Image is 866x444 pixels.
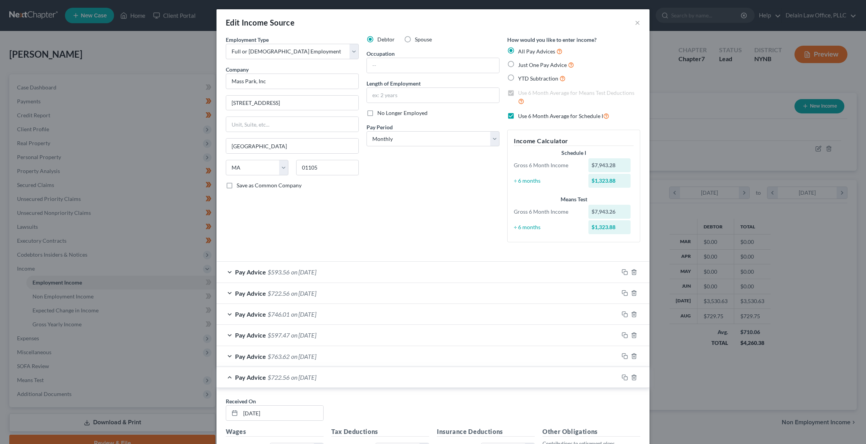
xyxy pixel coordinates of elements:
[226,139,358,153] input: Enter city...
[296,160,359,175] input: Enter zip...
[235,331,266,339] span: Pay Advice
[235,353,266,360] span: Pay Advice
[518,48,555,55] span: All Pay Advices
[588,205,631,219] div: $7,943.26
[268,268,290,276] span: $593.56
[377,36,395,43] span: Debtor
[226,117,358,132] input: Unit, Suite, etc...
[226,427,324,437] h5: Wages
[367,88,499,103] input: ex: 2 years
[367,58,499,73] input: --
[840,418,858,436] iframe: Intercom live chat
[588,220,631,234] div: $1,323.88
[588,158,631,172] div: $7,943.28
[235,268,266,276] span: Pay Advice
[518,62,567,68] span: Just One Pay Advice
[518,75,558,82] span: YTD Subtraction
[291,374,316,381] span: on [DATE]
[510,177,585,185] div: ÷ 6 months
[268,331,290,339] span: $597.47
[367,50,395,58] label: Occupation
[268,353,290,360] span: $763.62
[514,149,634,157] div: Schedule I
[268,374,290,381] span: $722.56
[235,290,266,297] span: Pay Advice
[635,18,640,27] button: ×
[235,310,266,318] span: Pay Advice
[268,310,290,318] span: $746.01
[588,174,631,188] div: $1,323.88
[291,331,316,339] span: on [DATE]
[291,310,316,318] span: on [DATE]
[237,182,302,189] span: Save as Common Company
[510,208,585,216] div: Gross 6 Month Income
[291,290,316,297] span: on [DATE]
[331,427,429,437] h5: Tax Deductions
[514,136,634,146] h5: Income Calculator
[514,195,634,203] div: Means Test
[235,374,266,381] span: Pay Advice
[226,17,295,28] div: Edit Income Source
[226,74,359,89] input: Search company by name...
[240,406,323,420] input: MM/DD/YYYY
[291,353,316,360] span: on [DATE]
[226,66,249,73] span: Company
[367,79,421,87] label: Length of Employment
[510,223,585,231] div: ÷ 6 months
[542,427,640,437] h5: Other Obligations
[226,398,256,405] span: Received On
[518,113,603,119] span: Use 6 Month Average for Schedule I
[415,36,432,43] span: Spouse
[437,427,535,437] h5: Insurance Deductions
[518,89,634,96] span: Use 6 Month Average for Means Test Deductions
[291,268,316,276] span: on [DATE]
[268,290,290,297] span: $722.56
[226,36,269,43] span: Employment Type
[510,161,585,169] div: Gross 6 Month Income
[226,96,358,110] input: Enter address...
[507,36,597,44] label: How would you like to enter income?
[367,124,393,130] span: Pay Period
[377,110,428,116] span: No Longer Employed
